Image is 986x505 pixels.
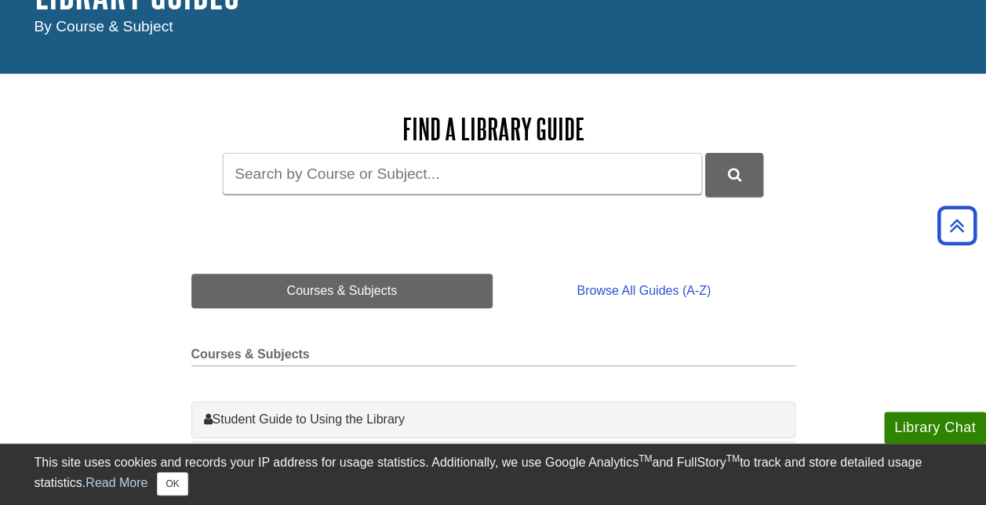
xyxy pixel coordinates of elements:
[35,453,952,496] div: This site uses cookies and records your IP address for usage statistics. Additionally, we use Goo...
[86,476,147,489] a: Read More
[157,472,187,496] button: Close
[493,274,795,308] a: Browse All Guides (A-Z)
[191,113,795,145] h2: Find a Library Guide
[191,347,795,366] h2: Courses & Subjects
[932,215,982,236] a: Back to Top
[728,168,741,182] i: Search Library Guides
[884,412,986,444] button: Library Chat
[204,410,783,429] a: Student Guide to Using the Library
[726,453,740,464] sup: TM
[223,153,702,194] input: Search by Course or Subject...
[191,274,493,308] a: Courses & Subjects
[35,16,952,38] div: By Course & Subject
[705,153,763,196] button: DU Library Guides Search
[639,453,652,464] sup: TM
